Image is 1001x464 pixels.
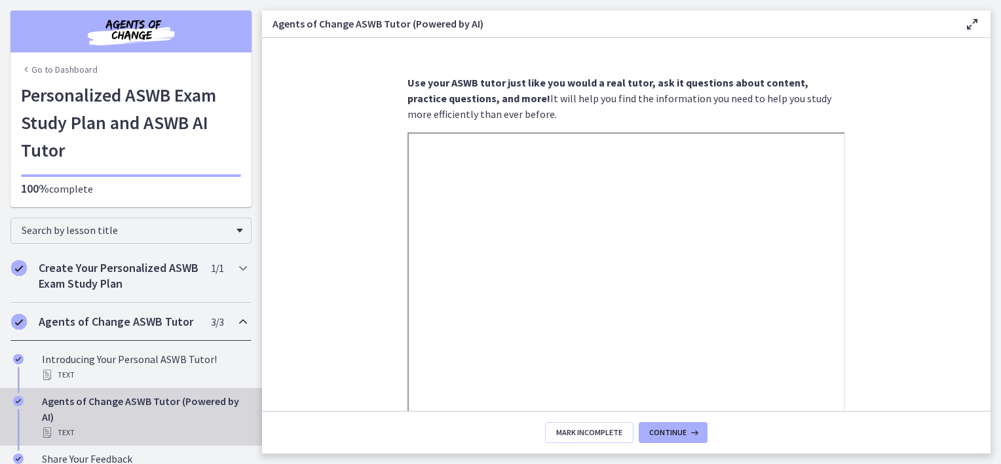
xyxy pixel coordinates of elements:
div: Agents of Change ASWB Tutor (Powered by AI) [42,393,246,440]
span: Search by lesson title [22,223,230,237]
span: 1 / 1 [211,260,223,276]
p: complete [21,181,241,197]
a: Go to Dashboard [21,63,98,76]
i: Completed [13,354,24,364]
div: Text [42,367,246,383]
div: Search by lesson title [10,218,252,244]
img: Agents of Change [52,16,210,47]
h2: Agents of Change ASWB Tutor [39,314,198,330]
div: Introducing Your Personal ASWB Tutor! [42,351,246,383]
i: Completed [13,454,24,464]
i: Completed [13,396,24,406]
span: 100% [21,181,49,196]
h3: Agents of Change ASWB Tutor (Powered by AI) [273,16,943,31]
span: Mark Incomplete [556,427,622,438]
i: Completed [11,314,27,330]
h1: Personalized ASWB Exam Study Plan and ASWB AI Tutor [21,81,241,164]
div: Text [42,425,246,440]
p: It will help you find the information you need to help you study more efficiently than ever before. [407,75,845,122]
i: Completed [11,260,27,276]
button: Continue [639,422,708,443]
span: 3 / 3 [211,314,223,330]
h2: Create Your Personalized ASWB Exam Study Plan [39,260,198,292]
span: Continue [649,427,687,438]
button: Mark Incomplete [545,422,633,443]
strong: Use your ASWB tutor just like you would a real tutor, a [407,76,664,89]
